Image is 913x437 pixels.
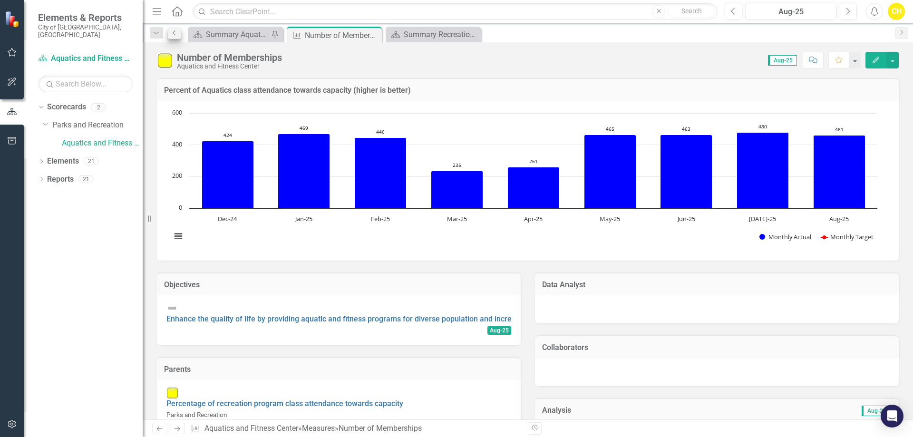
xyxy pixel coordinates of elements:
a: Parks and Recreation [52,120,143,131]
text: 469 [300,125,308,131]
span: Elements & Reports [38,12,133,23]
span: Aug-25 [487,326,511,335]
a: Scorecards [47,102,86,113]
small: City of [GEOGRAPHIC_DATA], [GEOGRAPHIC_DATA] [38,23,133,39]
path: May-25, 465. Monthly Actual. [584,135,636,208]
img: Slightly below target [157,53,172,68]
path: Jul-25, 480. Monthly Actual. [737,132,789,208]
text: 446 [376,128,385,135]
button: Aug-25 [745,3,836,20]
button: CH [888,3,905,20]
a: Summary Recreation - Program Description (7010) [388,29,478,40]
text: 235 [453,162,461,168]
text: 400 [172,140,182,148]
span: Search [681,7,702,15]
text: 461 [835,126,844,133]
button: Search [668,5,715,18]
div: Chart. Highcharts interactive chart. [166,108,889,251]
small: Parks and Recreation [166,411,227,418]
button: Show Monthly Target [821,233,874,241]
div: Summary Aquatics - Program Description (7030) [206,29,269,40]
text: Apr-25 [524,214,543,223]
a: Enhance the quality of life by providing aquatic and fitness programs for diverse population and ... [166,314,592,323]
path: Mar-25, 235. Monthly Actual. [431,171,483,208]
div: 21 [78,175,94,183]
img: ClearPoint Strategy [4,10,22,28]
a: Aquatics and Fitness Center [62,138,143,149]
text: Jun-25 [677,214,695,223]
div: Number of Memberships [305,29,379,41]
div: Number of Memberships [339,424,422,433]
button: Show Monthly Actual [759,233,811,241]
a: Summary Aquatics - Program Description (7030) [190,29,269,40]
img: Not Defined [166,302,178,314]
text: 600 [172,108,182,117]
div: Summary Recreation - Program Description (7010) [404,29,478,40]
svg: Interactive chart [166,108,882,251]
h3: Collaborators [542,343,892,352]
div: 2 [91,103,106,111]
div: Number of Memberships [177,52,282,63]
a: Aquatics and Fitness Center [38,53,133,64]
h3: Objectives [164,281,514,289]
text: 424 [223,132,232,138]
text: [DATE]-25 [749,214,776,223]
text: Aug-25 [829,214,849,223]
a: Aquatics and Fitness Center [204,424,298,433]
text: Feb-25 [371,214,390,223]
h3: Parents [164,365,514,374]
h3: Data Analyst [542,281,892,289]
span: Aug-25 [862,406,891,416]
path: Aug-25, 461. Monthly Actual. [814,135,865,208]
text: Jan-25 [294,214,312,223]
a: Measures [302,424,335,433]
text: Mar-25 [447,214,467,223]
a: Elements [47,156,79,167]
input: Search ClearPoint... [193,3,718,20]
a: Percentage of recreation program class attendance towards capacity [166,399,403,408]
g: Monthly Actual, series 1 of 2. Bar series with 9 bars. [202,132,865,208]
text: Dec-24 [218,214,237,223]
span: Aug-25 [768,55,797,66]
div: 21 [84,157,99,165]
button: View chart menu, Chart [172,230,185,243]
text: 463 [682,126,690,132]
text: 0 [179,203,182,212]
a: Reports [47,174,74,185]
path: Feb-25, 446. Monthly Actual. [355,137,407,208]
div: » » [191,423,521,434]
path: Jun-25, 463. Monthly Actual. [660,135,712,208]
path: Apr-25, 261. Monthly Actual. [508,167,560,208]
text: 261 [529,158,538,165]
text: May-25 [600,214,620,223]
text: 480 [758,123,767,130]
text: 465 [606,126,614,132]
div: Aug-25 [748,6,833,18]
h3: Percent of Aquatics class attendance towards capacity (higher is better) [164,86,892,95]
div: Aquatics and Fitness Center [177,63,282,70]
path: Jan-25, 469. Monthly Actual. [278,134,330,208]
path: Dec-24, 424. Monthly Actual. [202,141,254,208]
img: Slightly below target [166,387,178,398]
input: Search Below... [38,76,133,92]
text: 200 [172,171,182,180]
h3: Analysis [542,406,714,415]
div: Open Intercom Messenger [881,405,903,427]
